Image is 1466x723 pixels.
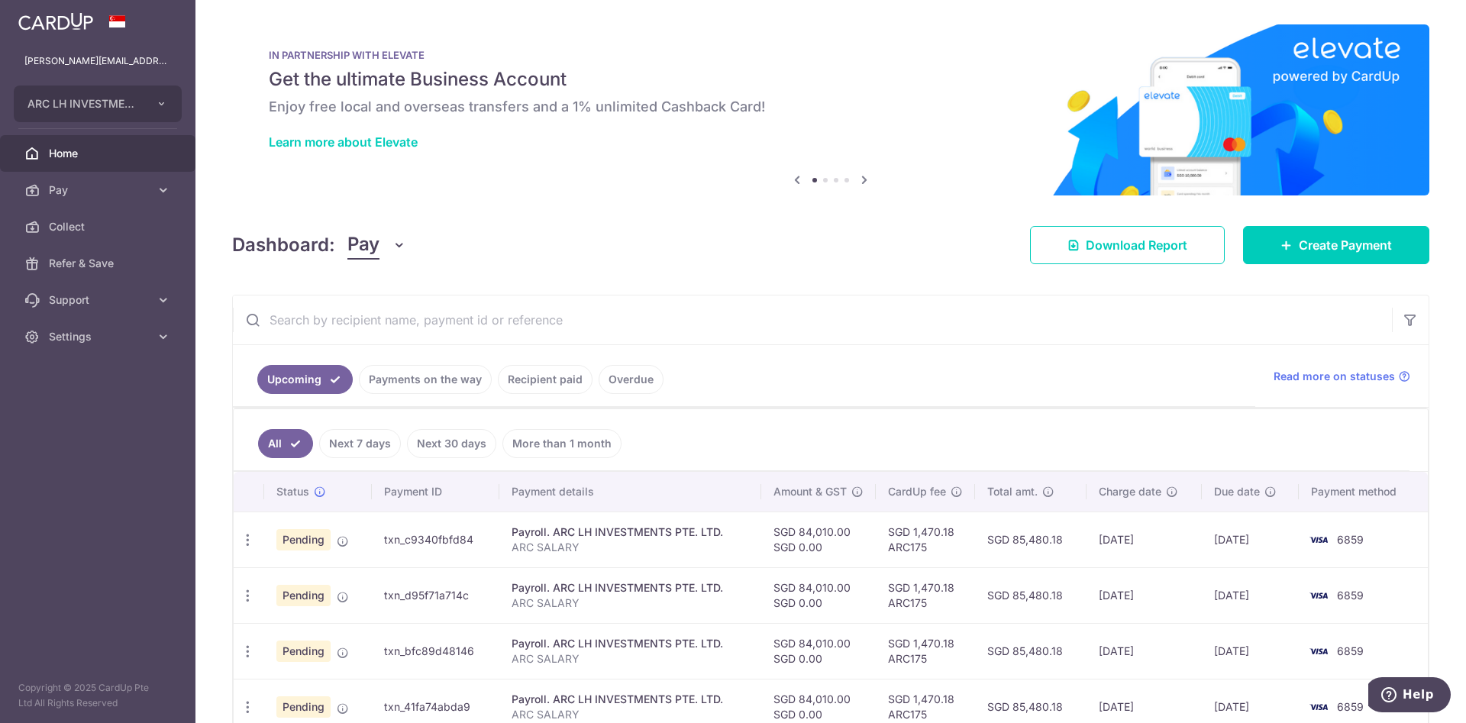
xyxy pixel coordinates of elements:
td: SGD 85,480.18 [975,623,1087,679]
img: Bank Card [1303,531,1334,549]
th: Payment details [499,472,762,512]
td: SGD 84,010.00 SGD 0.00 [761,623,876,679]
a: Create Payment [1243,226,1429,264]
p: ARC SALARY [512,540,750,555]
td: SGD 84,010.00 SGD 0.00 [761,567,876,623]
a: More than 1 month [502,429,622,458]
span: Pending [276,641,331,662]
button: ARC LH INVESTMENTS PTE. LTD. [14,86,182,122]
span: Pay [49,182,150,198]
div: Payroll. ARC LH INVESTMENTS PTE. LTD. [512,580,750,596]
span: Pay [347,231,379,260]
button: Pay [347,231,406,260]
td: [DATE] [1087,623,1202,679]
td: SGD 1,470.18 ARC175 [876,567,975,623]
td: [DATE] [1087,567,1202,623]
span: Amount & GST [773,484,847,499]
a: All [258,429,313,458]
div: Payroll. ARC LH INVESTMENTS PTE. LTD. [512,636,750,651]
iframe: Opens a widget where you can find more information [1368,677,1451,715]
h5: Get the ultimate Business Account [269,67,1393,92]
p: IN PARTNERSHIP WITH ELEVATE [269,49,1393,61]
span: Charge date [1099,484,1161,499]
a: Download Report [1030,226,1225,264]
td: [DATE] [1087,512,1202,567]
td: [DATE] [1202,512,1299,567]
a: Upcoming [257,365,353,394]
td: SGD 85,480.18 [975,512,1087,567]
span: Pending [276,696,331,718]
span: Pending [276,529,331,550]
span: Support [49,292,150,308]
span: Create Payment [1299,236,1392,254]
span: Download Report [1086,236,1187,254]
img: Bank Card [1303,586,1334,605]
td: txn_c9340fbfd84 [372,512,499,567]
img: CardUp [18,12,93,31]
div: Payroll. ARC LH INVESTMENTS PTE. LTD. [512,692,750,707]
td: txn_bfc89d48146 [372,623,499,679]
span: Status [276,484,309,499]
td: SGD 84,010.00 SGD 0.00 [761,512,876,567]
a: Payments on the way [359,365,492,394]
h4: Dashboard: [232,231,335,259]
img: Renovation banner [232,24,1429,195]
span: 6859 [1337,533,1364,546]
th: Payment ID [372,472,499,512]
td: [DATE] [1202,567,1299,623]
th: Payment method [1299,472,1428,512]
a: Next 7 days [319,429,401,458]
span: 6859 [1337,700,1364,713]
span: ARC LH INVESTMENTS PTE. LTD. [27,96,140,111]
a: Overdue [599,365,664,394]
span: 6859 [1337,644,1364,657]
img: Bank Card [1303,698,1334,716]
p: ARC SALARY [512,707,750,722]
h6: Enjoy free local and overseas transfers and a 1% unlimited Cashback Card! [269,98,1393,116]
a: Read more on statuses [1274,369,1410,384]
p: [PERSON_NAME][EMAIL_ADDRESS][DOMAIN_NAME] [24,53,171,69]
span: Settings [49,329,150,344]
img: Bank Card [1303,642,1334,660]
td: SGD 1,470.18 ARC175 [876,512,975,567]
span: CardUp fee [888,484,946,499]
td: SGD 1,470.18 ARC175 [876,623,975,679]
p: ARC SALARY [512,596,750,611]
a: Recipient paid [498,365,593,394]
input: Search by recipient name, payment id or reference [233,295,1392,344]
span: Due date [1214,484,1260,499]
p: ARC SALARY [512,651,750,667]
span: Pending [276,585,331,606]
td: [DATE] [1202,623,1299,679]
span: Home [49,146,150,161]
span: Total amt. [987,484,1038,499]
span: Collect [49,219,150,234]
a: Learn more about Elevate [269,134,418,150]
div: Payroll. ARC LH INVESTMENTS PTE. LTD. [512,524,750,540]
span: Read more on statuses [1274,369,1395,384]
td: SGD 85,480.18 [975,567,1087,623]
td: txn_d95f71a714c [372,567,499,623]
span: 6859 [1337,589,1364,602]
span: Refer & Save [49,256,150,271]
a: Next 30 days [407,429,496,458]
